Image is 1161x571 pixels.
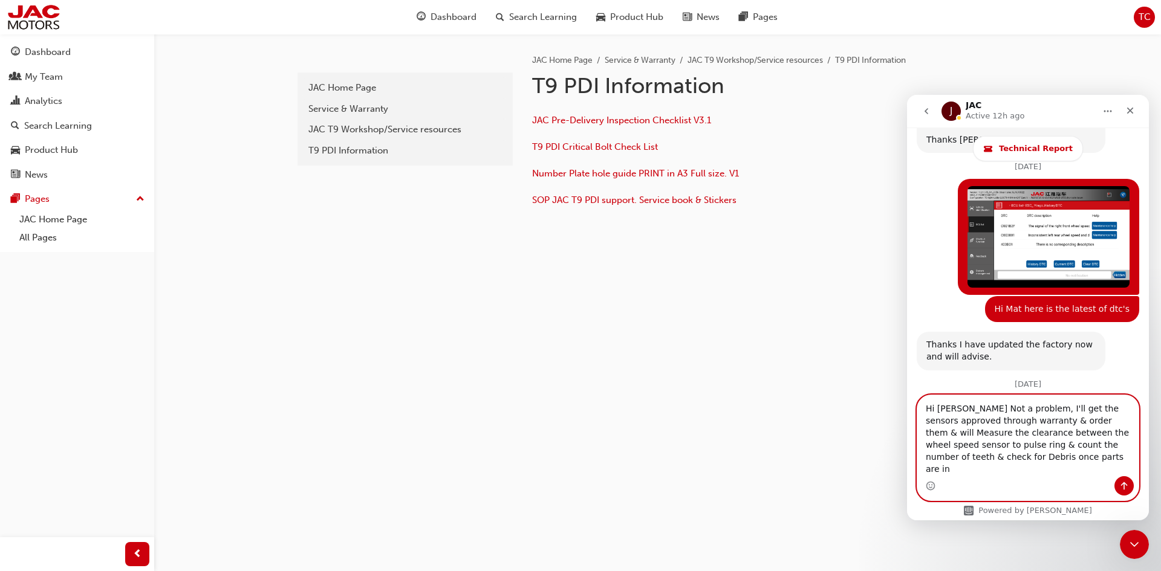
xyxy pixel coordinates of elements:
a: News [5,164,149,186]
div: T9 PDI Information [308,144,502,158]
span: search-icon [496,10,504,25]
span: TC [1139,10,1151,24]
div: Pages [25,192,50,206]
span: pages-icon [11,194,20,205]
a: Service & Warranty [605,55,675,65]
div: News [25,168,48,182]
a: JAC Home Page [15,210,149,229]
div: JAC Home Page [308,81,502,95]
img: jac-portal [6,4,61,31]
a: T9 PDI Critical Bolt Check List [532,141,658,152]
a: Service & Warranty [302,98,508,120]
div: Service & Warranty [308,102,502,116]
span: up-icon [136,192,145,207]
span: news-icon [11,170,20,181]
span: Pages [753,10,778,24]
span: Product Hub [610,10,663,24]
span: guage-icon [11,47,20,58]
a: Dashboard [5,41,149,63]
span: Search Learning [509,10,577,24]
a: JAC Home Page [532,55,593,65]
span: people-icon [11,72,20,83]
div: Dashboard [25,45,71,59]
span: car-icon [596,10,605,25]
a: JAC Home Page [302,77,508,98]
li: T9 PDI Information [835,54,906,68]
a: JAC T9 Workshop/Service resources [302,119,508,140]
a: guage-iconDashboard [407,5,486,30]
h1: T9 PDI Information [532,73,929,99]
div: Search Learning [24,119,92,133]
span: news-icon [683,10,692,25]
button: Pages [5,188,149,210]
a: Search Learning [5,115,149,137]
span: guage-icon [417,10,426,25]
a: All Pages [15,228,149,247]
a: My Team [5,66,149,88]
span: News [697,10,720,24]
a: news-iconNews [673,5,729,30]
span: pages-icon [739,10,748,25]
div: My Team [25,70,63,84]
a: Analytics [5,90,149,112]
button: TC [1134,7,1155,28]
span: search-icon [11,121,19,132]
a: pages-iconPages [729,5,787,30]
span: chart-icon [11,96,20,107]
button: DashboardMy TeamAnalyticsSearch LearningProduct HubNews [5,39,149,188]
div: Analytics [25,94,62,108]
a: Product Hub [5,139,149,161]
a: SOP JAC T9 PDI support. Service book & Stickers [532,195,737,205]
span: car-icon [11,145,20,156]
a: car-iconProduct Hub [587,5,673,30]
iframe: Intercom live chat [907,95,1149,520]
div: JAC T9 Workshop/Service resources [308,123,502,137]
div: Product Hub [25,143,78,157]
a: search-iconSearch Learning [486,5,587,30]
iframe: Intercom live chat [1120,530,1149,559]
a: Number Plate hole guide PRINT in A3 Full size. V1 [532,168,739,179]
a: T9 PDI Information [302,140,508,161]
a: JAC T9 Workshop/Service resources [688,55,823,65]
a: JAC Pre-Delivery Inspection Checklist V3.1 [532,115,711,126]
span: Dashboard [431,10,476,24]
span: prev-icon [133,547,142,562]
